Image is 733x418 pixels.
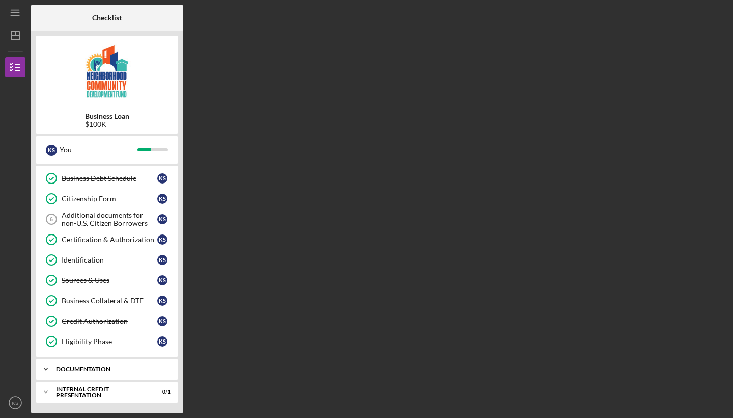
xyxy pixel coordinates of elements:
a: Certification & AuthorizationKS [41,229,173,250]
a: IdentificationKS [41,250,173,270]
div: Credit Authorization [62,317,157,325]
b: Business Loan [85,112,129,120]
div: Internal Credit Presentation [56,386,145,398]
a: 6Additional documents for non-U.S. Citizen BorrowersKS [41,209,173,229]
div: Business Collateral & DTE [62,297,157,305]
button: KS [5,393,25,413]
div: $100K [85,120,129,128]
div: Certification & Authorization [62,236,157,244]
a: Business Collateral & DTEKS [41,291,173,311]
div: 0 / 1 [152,389,171,395]
div: Additional documents for non-U.S. Citizen Borrowers [62,211,157,227]
div: Identification [62,256,157,264]
div: K S [157,296,167,306]
b: Checklist [92,14,122,22]
div: documentation [56,366,165,372]
div: K S [157,336,167,347]
div: Sources & Uses [62,276,157,284]
div: Eligibility Phase [62,337,157,346]
div: K S [157,255,167,265]
a: Eligibility PhaseKS [41,331,173,352]
a: Citizenship FormKS [41,189,173,209]
img: Product logo [36,41,178,102]
div: Business Debt Schedule [62,174,157,182]
div: K S [157,214,167,224]
a: Business Debt ScheduleKS [41,168,173,189]
tspan: 6 [50,216,53,222]
div: Citizenship Form [62,195,157,203]
text: KS [12,400,19,406]
a: Sources & UsesKS [41,270,173,291]
a: Credit AuthorizationKS [41,311,173,331]
div: K S [157,194,167,204]
div: K S [157,173,167,184]
div: You [60,141,137,159]
div: K S [157,234,167,245]
div: K S [46,145,57,156]
div: K S [157,275,167,285]
div: K S [157,316,167,326]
